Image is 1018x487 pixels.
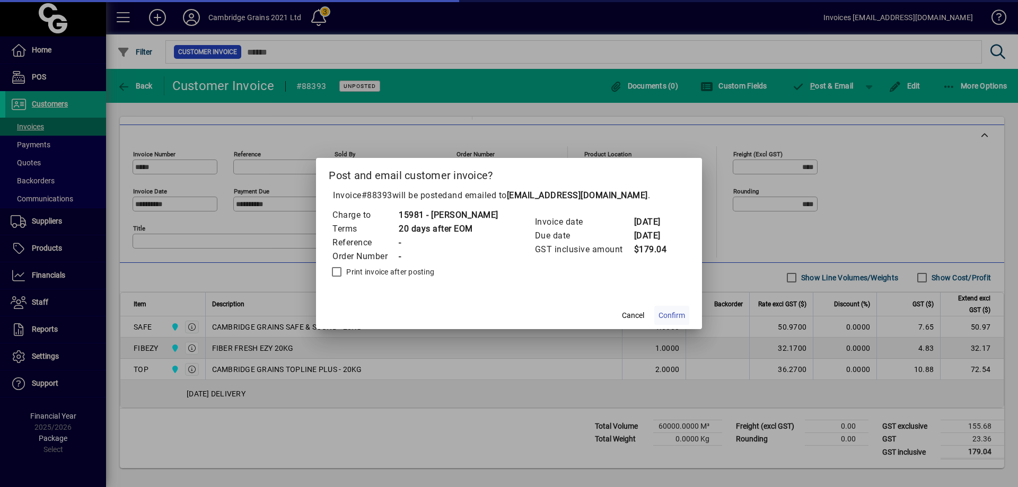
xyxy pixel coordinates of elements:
label: Print invoice after posting [344,267,434,277]
td: GST inclusive amount [534,243,634,256]
button: Cancel [616,306,650,325]
button: Confirm [654,306,689,325]
td: [DATE] [634,215,676,229]
td: Terms [332,222,398,236]
span: Cancel [622,310,644,321]
td: Due date [534,229,634,243]
td: Reference [332,236,398,250]
td: Order Number [332,250,398,263]
td: - [398,236,498,250]
span: and emailed to [447,190,648,200]
h2: Post and email customer invoice? [316,158,702,189]
td: 15981 - [PERSON_NAME] [398,208,498,222]
p: Invoice will be posted . [329,189,689,202]
td: $179.04 [634,243,676,256]
td: 20 days after EOM [398,222,498,236]
span: #88393 [362,190,392,200]
td: Invoice date [534,215,634,229]
td: - [398,250,498,263]
span: Confirm [659,310,685,321]
td: [DATE] [634,229,676,243]
b: [EMAIL_ADDRESS][DOMAIN_NAME] [507,190,648,200]
td: Charge to [332,208,398,222]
